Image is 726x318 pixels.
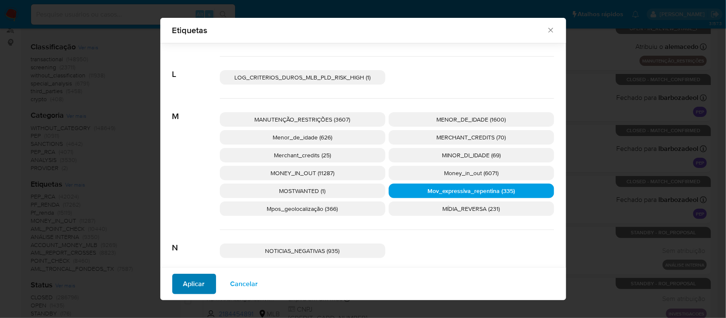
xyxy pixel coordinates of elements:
div: Menor_de_idade (626) [220,130,385,145]
span: L [172,57,220,79]
div: NOTICIAS_NEGATIVAS (935) [220,244,385,258]
div: Mov_expressiva_repentina (335) [389,184,554,198]
div: MINOR_DI_IDADE (69) [389,148,554,162]
span: MINOR_DI_IDADE (69) [442,151,501,159]
span: NOTICIAS_NEGATIVAS (935) [265,247,340,255]
span: Etiquetas [172,26,547,34]
span: MERCHANT_CREDITS (70) [437,133,506,142]
div: MENOR_DE_IDADE (1600) [389,112,554,127]
span: LOG_CRITERIOS_DUROS_MLB_PLD_RISK_HIGH (1) [234,73,370,82]
span: N [172,230,220,253]
span: Money_in_out (6071) [444,169,498,177]
div: MERCHANT_CREDITS (70) [389,130,554,145]
div: MÍDIA_REVERSA (231) [389,202,554,216]
div: LOG_CRITERIOS_DUROS_MLB_PLD_RISK_HIGH (1) [220,70,385,85]
div: Merchant_credits (25) [220,148,385,162]
span: Menor_de_idade (626) [273,133,332,142]
span: MOSTWANTED (1) [279,187,326,195]
div: MONEY_IN_OUT (11287) [220,166,385,180]
div: Mpos_geolocalização (366) [220,202,385,216]
span: Mpos_geolocalização (366) [267,204,338,213]
span: Cancelar [231,275,258,293]
button: Cancelar [219,274,269,294]
div: MOSTWANTED (1) [220,184,385,198]
button: Aplicar [172,274,216,294]
span: MONEY_IN_OUT (11287) [270,169,334,177]
span: MENOR_DE_IDADE (1600) [437,115,506,124]
span: Mov_expressiva_repentina (335) [427,187,515,195]
span: Merchant_credits (25) [274,151,331,159]
span: MANUTENÇÃO_RESTRIÇÕES (3607) [255,115,350,124]
div: MANUTENÇÃO_RESTRIÇÕES (3607) [220,112,385,127]
button: Fechar [547,26,554,34]
span: M [172,99,220,122]
span: Aplicar [183,275,205,293]
div: Money_in_out (6071) [389,166,554,180]
span: MÍDIA_REVERSA (231) [443,204,500,213]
